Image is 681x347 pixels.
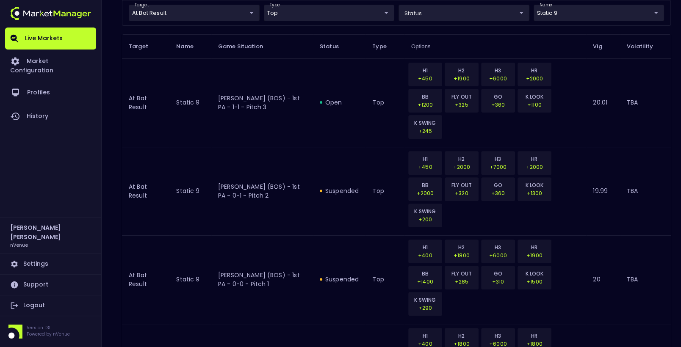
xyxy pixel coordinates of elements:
p: Version 1.31 [27,325,70,331]
p: H1 [414,243,437,251]
td: At Bat Result [122,235,169,324]
p: H3 [487,332,509,340]
p: +7000 [487,163,509,171]
td: 19.99 [586,147,620,235]
a: History [5,105,96,128]
span: Game Situation [218,43,274,50]
p: +1100 [523,101,546,109]
p: K SWING [414,296,437,304]
span: Target [129,43,159,50]
p: +325 [450,101,473,109]
p: H2 [450,155,473,163]
p: H3 [487,66,509,74]
p: HR [523,155,546,163]
p: +290 [414,304,437,312]
td: [PERSON_NAME] (BOS) - 1st PA - 1-1 - Pitch 3 [211,58,313,147]
p: H1 [414,332,437,340]
div: open [320,98,359,107]
label: name [540,2,552,8]
td: At Bat Result [122,147,169,235]
p: K LOOK [523,93,546,101]
span: Volatility [627,43,664,50]
p: FLY OUT [450,181,473,189]
p: GO [487,270,509,278]
a: Live Markets [5,28,96,50]
div: target [264,5,395,21]
p: +450 [414,74,437,83]
p: FLY OUT [450,270,473,278]
td: 20 [586,235,620,324]
p: +285 [450,278,473,286]
label: type [270,2,280,8]
p: +1900 [523,251,546,259]
p: Powered by nVenue [27,331,70,337]
td: top [365,58,404,147]
p: HR [523,332,546,340]
label: target [135,2,149,8]
a: Settings [5,254,96,274]
p: BB [414,181,437,189]
td: Static 9 [169,58,211,147]
a: Support [5,275,96,295]
p: H2 [450,66,473,74]
p: FLY OUT [450,93,473,101]
p: +320 [450,189,473,197]
td: TBA [620,147,671,235]
p: +2000 [414,189,437,197]
p: H1 [414,66,437,74]
h2: [PERSON_NAME] [PERSON_NAME] [10,223,91,242]
p: K LOOK [523,181,546,189]
div: suspended [320,275,359,284]
p: K SWING [414,207,437,215]
td: TBA [620,58,671,147]
th: Options [404,34,586,58]
p: +1900 [450,74,473,83]
p: HR [523,243,546,251]
h3: nVenue [10,242,28,248]
a: Logout [5,295,96,316]
a: Profiles [5,81,96,105]
span: Status [320,43,350,50]
div: target [534,5,664,21]
span: Name [176,43,205,50]
td: [PERSON_NAME] (BOS) - 1st PA - 0-1 - Pitch 2 [211,147,313,235]
td: TBA [620,235,671,324]
a: Market Configuration [5,50,96,81]
p: H3 [487,155,509,163]
p: +450 [414,163,437,171]
td: top [365,147,404,235]
p: +1800 [450,251,473,259]
p: GO [487,93,509,101]
p: H2 [450,243,473,251]
div: Version 1.31Powered by nVenue [5,325,96,339]
td: Static 9 [169,147,211,235]
p: K SWING [414,119,437,127]
p: +360 [487,189,509,197]
p: +360 [487,101,509,109]
p: +200 [414,215,437,223]
p: H1 [414,155,437,163]
td: Static 9 [169,235,211,324]
p: BB [414,93,437,101]
p: HR [523,66,546,74]
p: +2000 [523,163,546,171]
p: +2000 [450,163,473,171]
span: Vig [593,43,613,50]
p: +400 [414,251,437,259]
td: 20.01 [586,58,620,147]
p: +1300 [523,189,546,197]
div: suspended [320,187,359,195]
p: H3 [487,243,509,251]
p: H2 [450,332,473,340]
p: GO [487,181,509,189]
p: BB [414,270,437,278]
p: +6000 [487,74,509,83]
img: logo [10,7,91,20]
p: +310 [487,278,509,286]
p: +1400 [414,278,437,286]
p: K LOOK [523,270,546,278]
p: +1200 [414,101,437,109]
p: +245 [414,127,437,135]
td: At Bat Result [122,58,169,147]
p: +2000 [523,74,546,83]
